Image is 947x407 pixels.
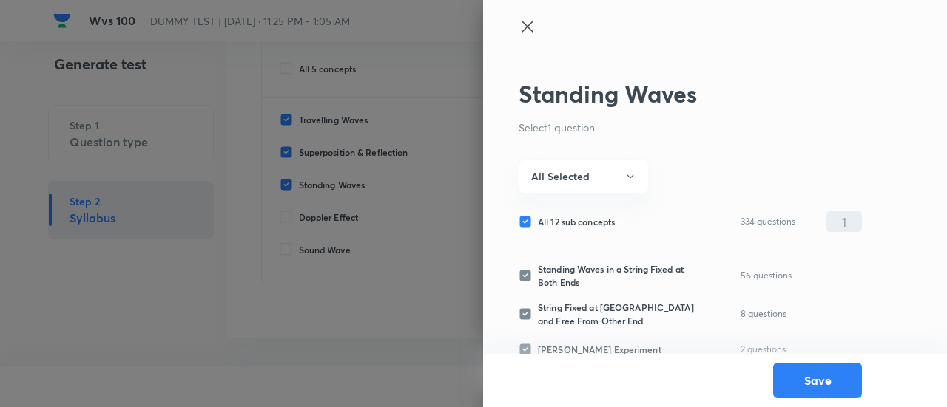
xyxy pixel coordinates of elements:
p: Select 1 question [519,120,862,135]
p: 334 questions [741,215,795,228]
button: Save [773,363,862,398]
span: String Fixed at [GEOGRAPHIC_DATA] and Free From Other End [538,301,699,327]
span: Standing Waves in a String Fixed at Both Ends [538,262,699,289]
span: All 12 sub concepts [538,215,615,228]
h6: All Selected [531,168,590,184]
p: 8 questions [741,307,786,321]
button: All Selected [519,159,649,194]
span: [PERSON_NAME] Experiment [538,343,661,356]
p: 2 questions [741,343,786,356]
p: 56 questions [741,269,792,282]
h2: Standing Waves [519,80,862,108]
